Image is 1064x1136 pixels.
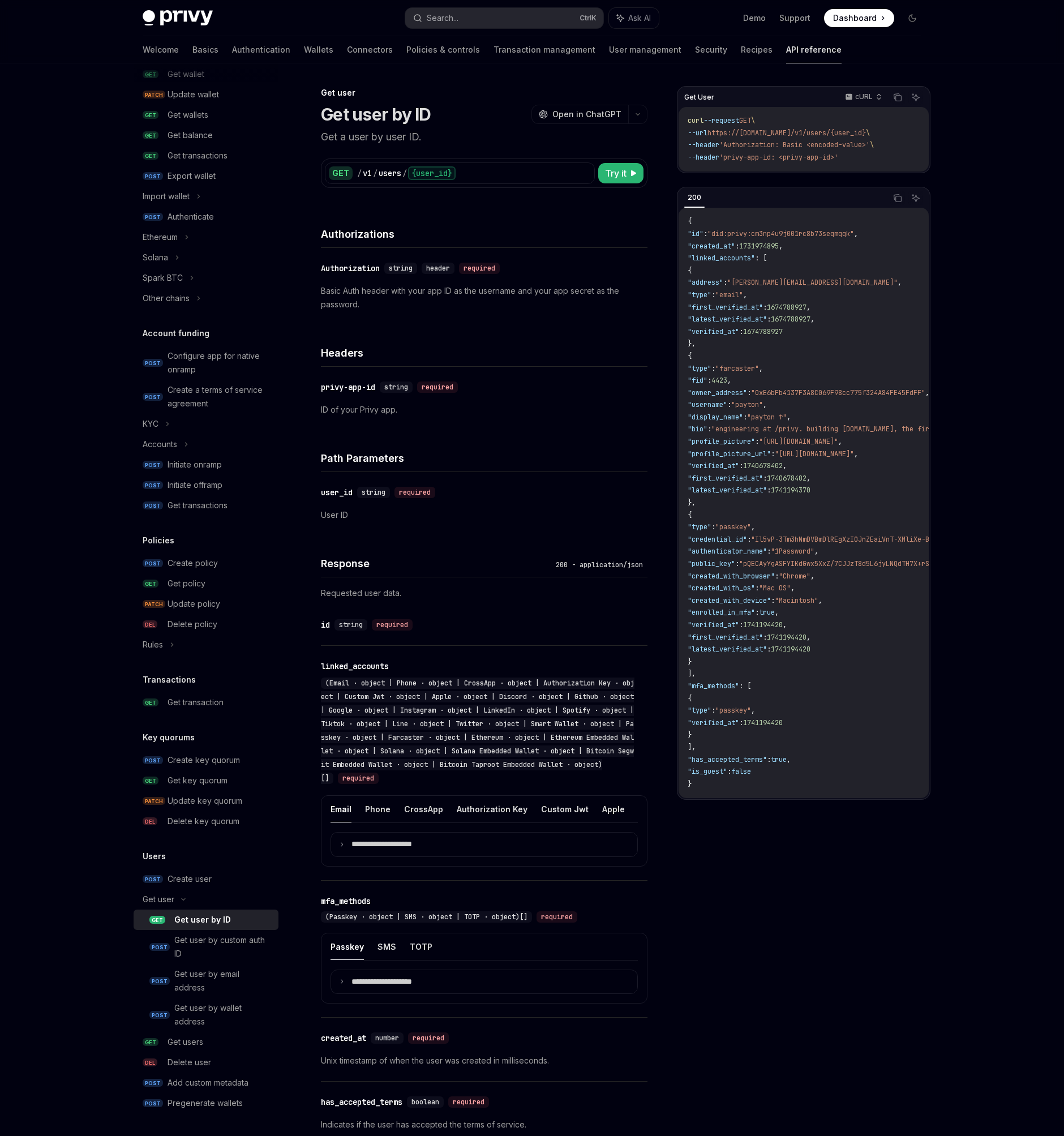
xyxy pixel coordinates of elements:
span: "username" [688,400,727,409]
p: Basic Auth header with your app ID as the username and your app secret as the password. [321,284,647,311]
span: "first_verified_at" [688,633,763,642]
span: "latest_verified_at" [688,645,767,654]
a: DELDelete key quorum [134,811,278,831]
span: PATCH [143,797,165,805]
a: POSTCreate user [134,869,278,889]
span: "Il5vP-3Tm3hNmDVBmDlREgXzIOJnZEaiVnT-XMliXe-BufP9GL1-d3qhozk9IkZwQ_" [751,535,1020,544]
h5: Policies [143,534,174,547]
span: Open in ChatGPT [552,109,621,120]
a: Basics [192,36,218,63]
span: "verified_at" [688,461,739,470]
a: Authentication [232,36,290,63]
span: : [767,315,771,324]
span: , [759,364,763,373]
div: Create key quorum [168,753,240,767]
span: "verified_at" [688,327,739,336]
span: 4423 [711,376,727,385]
div: Get user by wallet address [174,1001,272,1028]
span: 'Authorization: Basic <encoded-value>' [719,140,870,149]
span: : [ [755,254,767,263]
div: Delete key quorum [168,815,239,828]
a: POSTAuthenticate [134,207,278,227]
span: curl [688,116,703,125]
h4: Headers [321,345,647,361]
span: : [723,278,727,287]
h4: Path Parameters [321,451,647,466]
a: Welcome [143,36,179,63]
a: GETGet balance [134,125,278,145]
a: PATCHUpdate wallet [134,84,278,105]
a: Transaction management [494,36,595,63]
span: 1674788927 [771,315,810,324]
div: privy-app-id [321,381,375,393]
span: : [735,242,739,251]
div: Add custom metadata [168,1076,248,1090]
span: }, [688,498,696,507]
div: Spark BTC [143,271,183,285]
span: , [898,278,902,287]
div: Import wallet [143,190,190,203]
a: POSTInitiate onramp [134,455,278,475]
div: Get transaction [168,696,224,709]
span: : [763,633,767,642]
a: POSTGet user by email address [134,964,278,998]
span: "latest_verified_at" [688,315,767,324]
div: Get policy [168,577,205,590]
button: Email [331,796,351,822]
a: PATCHUpdate policy [134,594,278,614]
span: true [759,608,775,617]
span: , [806,474,810,483]
span: 'privy-app-id: <privy-app-id>' [719,153,838,162]
span: POST [143,481,163,490]
span: "[PERSON_NAME][EMAIL_ADDRESS][DOMAIN_NAME]" [727,278,898,287]
span: "0xE6bFb4137F3A8C069F98cc775f324A84FE45FdFF" [751,388,925,397]
span: DEL [143,1058,157,1067]
span: : [747,388,751,397]
div: Initiate onramp [168,458,222,471]
span: GET [143,131,158,140]
span: POST [143,359,163,367]
span: "[URL][DOMAIN_NAME]" [775,449,854,458]
span: string [389,264,413,273]
span: : [755,437,759,446]
div: Search... [427,11,458,25]
a: Demo [743,12,766,24]
div: users [379,168,401,179]
span: "Macintosh" [775,596,818,605]
div: Update policy [168,597,220,611]
a: Wallets [304,36,333,63]
div: Get user by email address [174,967,272,994]
span: "did:privy:cm3np4u9j001rc8b73seqmqqk" [707,229,854,238]
span: 1740678402 [743,461,783,470]
span: , [814,547,818,556]
a: GETGet user by ID [134,910,278,930]
span: "created_with_device" [688,596,771,605]
button: Toggle dark mode [903,9,921,27]
div: Get user by custom auth ID [174,933,272,961]
div: Solana [143,251,168,264]
div: Authenticate [168,210,214,224]
span: POST [143,172,163,181]
button: Phone [365,796,391,822]
span: "public_key" [688,559,735,568]
a: POSTAdd custom metadata [134,1073,278,1093]
h5: Account funding [143,327,209,340]
span: : [775,572,779,581]
span: , [810,315,814,324]
span: string [362,488,385,497]
p: Requested user data. [321,586,647,600]
span: , [783,620,787,629]
button: Ask AI [609,8,659,28]
span: "[URL][DOMAIN_NAME]" [759,437,838,446]
span: POST [149,1011,170,1019]
div: Get user [321,87,647,98]
div: Ethereum [143,230,178,244]
span: "display_name" [688,413,743,422]
div: Create policy [168,556,218,570]
p: ID of your Privy app. [321,403,647,417]
span: "latest_verified_at" [688,486,767,495]
span: Ctrl K [580,14,597,23]
div: Get transactions [168,149,228,162]
span: : [711,290,715,299]
button: Try it [598,163,643,183]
